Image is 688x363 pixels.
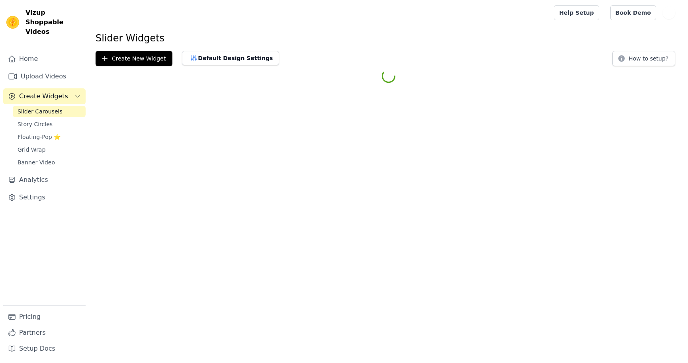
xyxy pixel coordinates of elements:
a: Pricing [3,309,86,325]
span: Banner Video [18,158,55,166]
img: Vizup [6,16,19,29]
a: Floating-Pop ⭐ [13,131,86,142]
a: Banner Video [13,157,86,168]
a: How to setup? [612,57,675,64]
a: Grid Wrap [13,144,86,155]
a: Slider Carousels [13,106,86,117]
h1: Slider Widgets [96,32,682,45]
a: Analytics [3,172,86,188]
button: Create New Widget [96,51,172,66]
a: Partners [3,325,86,341]
a: Home [3,51,86,67]
a: Story Circles [13,119,86,130]
span: Slider Carousels [18,107,63,115]
button: Default Design Settings [182,51,279,65]
span: Story Circles [18,120,53,128]
a: Setup Docs [3,341,86,357]
span: Floating-Pop ⭐ [18,133,61,141]
button: How to setup? [612,51,675,66]
a: Settings [3,189,86,205]
span: Grid Wrap [18,146,45,154]
a: Help Setup [554,5,599,20]
a: Book Demo [610,5,656,20]
span: Create Widgets [19,92,68,101]
button: Create Widgets [3,88,86,104]
span: Vizup Shoppable Videos [25,8,82,37]
a: Upload Videos [3,68,86,84]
